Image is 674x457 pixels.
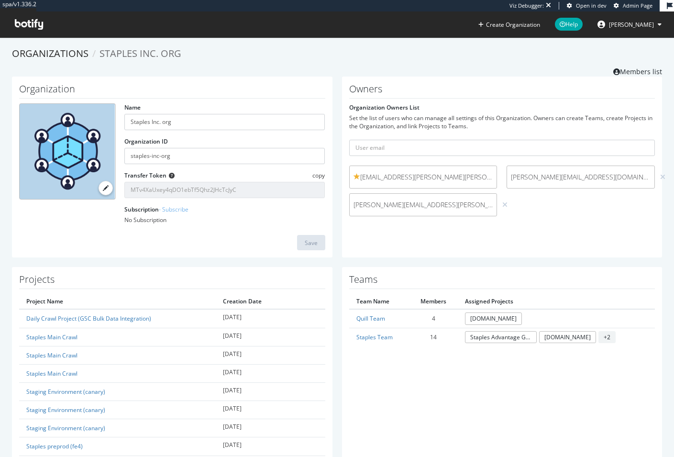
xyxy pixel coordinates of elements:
td: [DATE] [216,309,325,328]
div: No Subscription [124,216,325,224]
label: Organization Owners List [349,103,420,111]
span: copy [312,171,325,179]
td: 14 [409,328,457,346]
a: Organizations [12,47,88,60]
a: Staples Advantage GSC Bulk Data Project [465,331,537,343]
a: Staples Main Crawl [26,369,77,378]
td: [DATE] [216,364,325,382]
td: [DATE] [216,382,325,401]
th: Creation Date [216,294,325,309]
a: - Subscribe [159,205,188,213]
a: Open in dev [567,2,607,10]
td: [DATE] [216,401,325,419]
h1: Organization [19,84,325,99]
a: Quill Team [356,314,385,323]
button: Save [297,235,325,250]
span: kerry [609,21,654,29]
span: Admin Page [623,2,652,9]
input: name [124,114,325,130]
a: [DOMAIN_NAME] [539,331,596,343]
span: Open in dev [576,2,607,9]
button: Create Organization [478,20,541,29]
th: Members [409,294,457,309]
td: [DATE] [216,419,325,437]
div: Set the list of users who can manage all settings of this Organization. Owners can create Teams, ... [349,114,655,130]
button: [PERSON_NAME] [590,17,669,32]
span: [PERSON_NAME][EMAIL_ADDRESS][PERSON_NAME][PERSON_NAME][DOMAIN_NAME] [354,200,493,210]
input: Organization ID [124,148,325,164]
a: Staples Team [356,333,393,341]
td: [DATE] [216,346,325,364]
span: [EMAIL_ADDRESS][PERSON_NAME][PERSON_NAME][DOMAIN_NAME] [354,172,493,182]
a: Staples Main Crawl [26,333,77,341]
a: Staging Environment (canary) [26,388,105,396]
a: Daily Crawl Project (GSC Bulk Data Integration) [26,314,151,323]
h1: Owners [349,84,655,99]
div: Save [305,239,318,247]
td: [DATE] [216,328,325,346]
label: Name [124,103,141,111]
td: [DATE] [216,437,325,456]
td: 4 [409,309,457,328]
a: [DOMAIN_NAME] [465,312,522,324]
a: Staples preprod (fe4) [26,442,83,450]
h1: Teams [349,274,655,289]
div: Viz Debugger: [509,2,544,10]
span: + 2 [598,331,616,343]
a: Members list [613,65,662,77]
span: [PERSON_NAME][EMAIL_ADDRESS][DOMAIN_NAME] [511,172,651,182]
a: Staging Environment (canary) [26,406,105,414]
input: User email [349,140,655,156]
a: Staples Main Crawl [26,351,77,359]
label: Organization ID [124,137,168,145]
a: Admin Page [614,2,652,10]
th: Project Name [19,294,216,309]
label: Subscription [124,205,188,213]
h1: Projects [19,274,325,289]
label: Transfer Token [124,171,166,179]
ol: breadcrumbs [12,47,662,61]
span: Help [555,18,583,31]
th: Team Name [349,294,410,309]
th: Assigned Projects [458,294,655,309]
span: Staples Inc. org [99,47,181,60]
a: Staging Environment (canary) [26,424,105,432]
